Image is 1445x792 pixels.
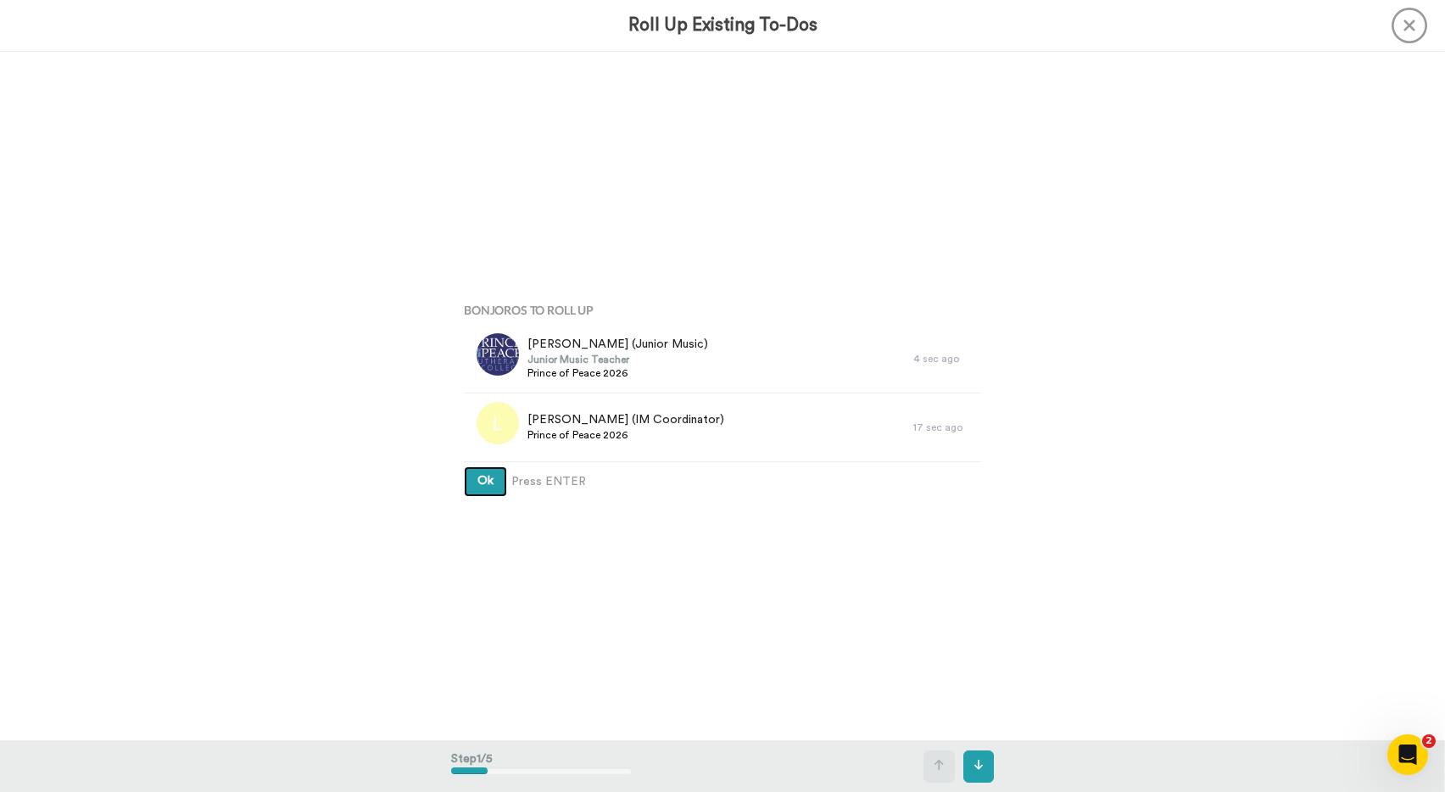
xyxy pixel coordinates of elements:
img: l.png [477,402,519,444]
h3: Roll Up Existing To-Dos [628,15,817,35]
span: Prince of Peace 2026 [527,428,724,442]
iframe: Intercom live chat [1387,734,1428,775]
img: ff9884e6-a95e-44e0-bc53-fffde71cb27f.jpg [477,333,519,376]
span: Prince of Peace 2026 [527,366,708,380]
button: Ok [464,466,507,497]
div: 17 sec ago [913,421,973,434]
span: [PERSON_NAME] (IM Coordinator) [527,411,724,428]
div: 4 sec ago [913,352,973,365]
span: Junior Music Teacher [527,353,708,366]
span: Ok [477,475,494,487]
div: Step 1 / 5 [451,742,632,791]
span: Press ENTER [511,473,586,490]
h4: Bonjoros To Roll Up [464,304,981,316]
span: 2 [1422,734,1436,748]
span: [PERSON_NAME] (Junior Music) [527,336,708,353]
